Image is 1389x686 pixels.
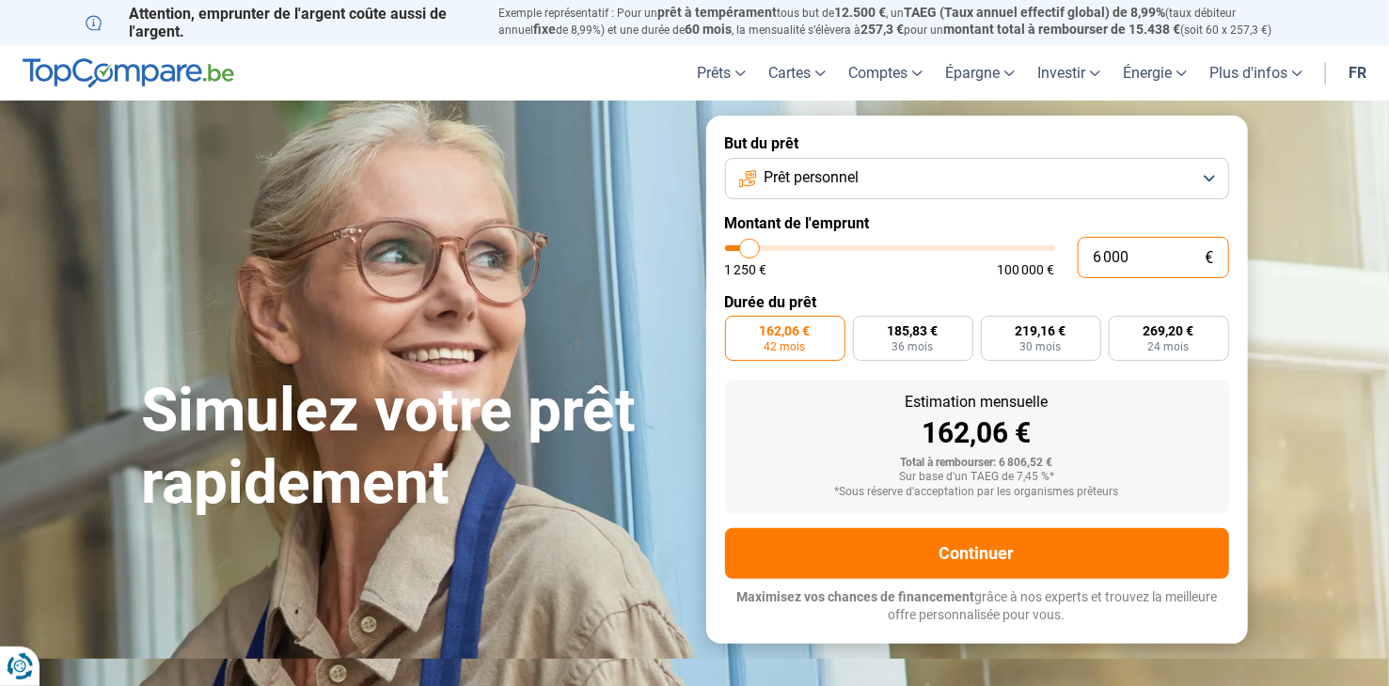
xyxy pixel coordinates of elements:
p: Exemple représentatif : Pour un tous but de , un (taux débiteur annuel de 8,99%) et une durée de ... [499,5,1304,39]
a: Plus d'infos [1198,45,1314,101]
span: 42 mois [765,341,806,352]
a: fr [1337,45,1378,101]
span: 60 mois [686,22,733,37]
div: Sur base d'un TAEG de 7,45 %* [740,471,1214,484]
a: Cartes [757,45,837,101]
a: Épargne [934,45,1026,101]
span: 12.500 € [835,5,887,20]
span: 269,20 € [1144,324,1194,337]
span: 185,83 € [888,324,939,337]
label: But du prêt [725,134,1229,152]
p: Attention, emprunter de l'argent coûte aussi de l'argent. [86,5,477,40]
div: Estimation mensuelle [740,395,1214,410]
button: Continuer [725,528,1229,579]
label: Durée du prêt [725,293,1229,311]
span: prêt à tempérament [658,5,778,20]
a: Comptes [837,45,934,101]
span: 219,16 € [1016,324,1066,337]
span: montant total à rembourser de 15.438 € [944,22,1181,37]
span: fixe [534,22,557,37]
img: TopCompare [23,58,234,88]
span: € [1206,250,1214,266]
span: 100 000 € [998,263,1055,276]
span: 36 mois [892,341,934,352]
h1: Simulez votre prêt rapidement [142,375,684,520]
span: 30 mois [1020,341,1062,352]
a: Énergie [1112,45,1198,101]
a: Investir [1026,45,1112,101]
a: Prêts [686,45,757,101]
label: Montant de l'emprunt [725,214,1229,232]
span: TAEG (Taux annuel effectif global) de 8,99% [905,5,1166,20]
div: *Sous réserve d'acceptation par les organismes prêteurs [740,486,1214,499]
span: 257,3 € [861,22,905,37]
span: 1 250 € [725,263,767,276]
div: Total à rembourser: 6 806,52 € [740,457,1214,470]
button: Prêt personnel [725,158,1229,199]
span: Prêt personnel [765,167,860,188]
p: grâce à nos experts et trouvez la meilleure offre personnalisée pour vous. [725,588,1229,625]
div: 162,06 € [740,419,1214,447]
span: Maximisez vos chances de financement [736,589,974,604]
span: 24 mois [1148,341,1190,352]
span: 162,06 € [760,324,811,337]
